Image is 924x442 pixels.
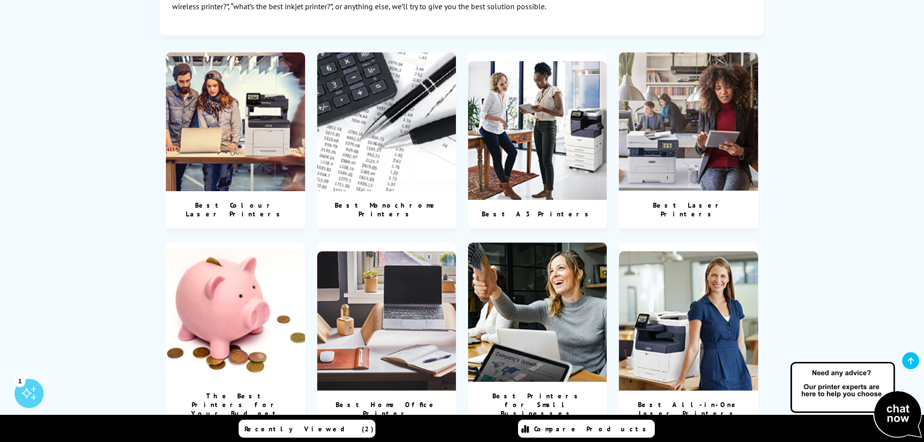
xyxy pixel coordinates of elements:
img: Best Monochrome Printers [317,52,456,192]
div: Best A3 Printers [470,200,606,228]
a: Recently Viewed (2) [239,420,375,438]
img: Best A3 Printers [468,61,607,200]
img: Best Laser Printers [619,52,758,192]
img: Best Home Office Printer [317,251,456,391]
span: Recently Viewed (2) [244,425,374,433]
a: Best Home Office Printer [317,243,456,427]
img: The Best Printers for Your Budget [166,243,305,382]
img: Best Colour Laser Printers [166,52,305,192]
a: Best Laser Printers [619,52,758,229]
a: Best Colour Laser Printers [166,52,305,229]
div: Best All-in-One Laser Printers [619,391,758,427]
img: Open Live Chat window [788,360,924,440]
div: Best Colour Laser Printers [166,191,305,228]
img: Best All-in-One Laser Printers [619,251,758,391]
div: 1 [15,376,25,386]
span: Compare Products [534,425,651,433]
div: Best Printers for Small Businesses [468,382,607,427]
div: Best Laser Printers [619,191,758,228]
div: Best Home Office Printer [317,391,456,427]
a: Best A3 Printers [468,52,607,229]
a: Best Printers for Small Businesses [468,243,607,427]
div: The Best Printers for Your Budget [166,382,305,427]
a: The Best Printers for Your Budget [166,243,305,427]
a: Best All-in-One Laser Printers [619,243,758,427]
a: Compare Products [518,420,655,438]
a: Best Monochrome Printers [317,52,456,229]
img: Best Printers for Small Businesses [468,243,607,382]
div: Best Monochrome Printers [317,191,456,228]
